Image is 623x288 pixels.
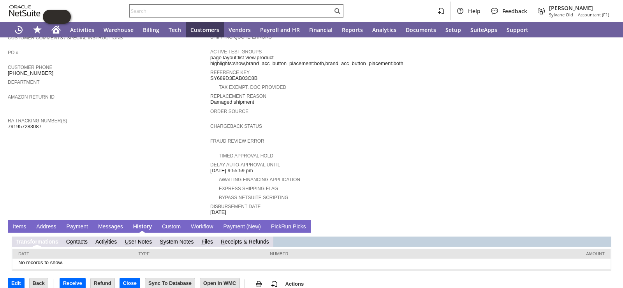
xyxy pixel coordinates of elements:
a: Vendors [224,22,255,37]
span: [PERSON_NAME] [549,4,609,12]
a: Replacement reason [210,94,266,99]
svg: Shortcuts [33,25,42,34]
a: Activities [95,239,117,245]
input: Search [130,6,333,16]
a: Actions [282,281,307,287]
a: Billing [138,22,164,37]
span: [DATE] [210,209,226,216]
a: Setup [441,22,466,37]
svg: Recent Records [14,25,23,34]
a: Delay Auto-Approval Until [210,162,280,168]
span: Support [507,26,528,34]
svg: logo [9,5,40,16]
span: Reports [342,26,363,34]
span: o [70,239,73,245]
a: Amazon Return ID [8,94,55,100]
span: Oracle Guided Learning Widget. To move around, please hold and drag [57,10,71,24]
span: - [575,12,576,18]
div: Number [270,251,412,256]
a: Home [47,22,65,37]
span: [DATE] 9:55:59 pm [210,168,253,174]
span: T [16,239,19,245]
span: M [98,223,103,230]
span: page layout:list view,product highlights:show,brand_acc_button_placement:both,brand_acc_button_pl... [210,55,409,67]
span: S [160,239,163,245]
a: History [131,223,154,231]
svg: Search [333,6,342,16]
span: SuiteApps [470,26,497,34]
span: Activities [70,26,94,34]
a: RA Tracking Number(s) [8,118,67,124]
a: Recent Records [9,22,28,37]
a: Bypass NetSuite Scripting [219,195,288,200]
span: Payroll and HR [260,26,300,34]
span: I [13,223,14,230]
a: Address [34,223,58,231]
span: H [133,223,137,230]
span: C [162,223,166,230]
a: Receipts & Refunds [221,239,269,245]
span: v [104,239,107,245]
span: 791957283087 [8,124,42,130]
a: Support [502,22,533,37]
a: Tax Exempt. Doc Provided [219,85,286,90]
a: Tech [164,22,186,37]
div: Type [139,251,259,256]
a: Chargeback Status [210,124,262,129]
span: Billing [143,26,159,34]
td: No records to show. [12,259,611,270]
span: Customers [190,26,219,34]
a: Analytics [368,22,401,37]
a: Financial [304,22,337,37]
span: Help [468,7,480,15]
span: F [201,239,205,245]
a: Department [8,80,40,85]
a: Unrolled view on [601,222,611,231]
span: Documents [406,26,436,34]
a: System Notes [160,239,194,245]
div: Date [18,251,127,256]
a: Order Source [210,109,248,114]
span: Financial [309,26,333,34]
span: A [36,223,40,230]
a: Reports [337,22,368,37]
span: Setup [445,26,461,34]
a: PickRun Picks [269,223,308,231]
a: Custom [160,223,183,231]
a: Workflow [189,223,215,231]
span: Tech [169,26,181,34]
a: Reference Key [210,70,250,75]
a: Customers [186,22,224,37]
a: Files [201,239,213,245]
a: Payment (New) [222,223,263,231]
a: Payment [65,223,90,231]
span: [PHONE_NUMBER] [8,70,53,76]
a: Customer Phone [8,65,52,70]
a: PO # [8,50,18,55]
span: SY689D3EAB03C8B [210,75,257,81]
span: Damaged shipment [210,99,254,105]
span: U [125,239,128,245]
a: Items [11,223,28,231]
a: Transformations [16,239,58,245]
span: W [191,223,196,230]
a: Activities [65,22,99,37]
a: Express Shipping Flag [219,186,278,191]
span: R [221,239,225,245]
a: Active Test Groups [210,49,262,55]
span: Accountant (F1) [578,12,609,18]
a: User Notes [125,239,152,245]
span: y [230,223,233,230]
div: Shortcuts [28,22,47,37]
a: SuiteApps [466,22,502,37]
a: Documents [401,22,441,37]
a: Contacts [66,239,88,245]
span: Sylvane Old [549,12,573,18]
span: Warehouse [104,26,134,34]
a: Fraud Review Error [210,138,264,144]
a: Warehouse [99,22,138,37]
a: Messages [96,223,125,231]
span: k [278,223,281,230]
a: Disbursement Date [210,204,261,209]
a: Customer Comments / Special Instructions [8,35,123,41]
